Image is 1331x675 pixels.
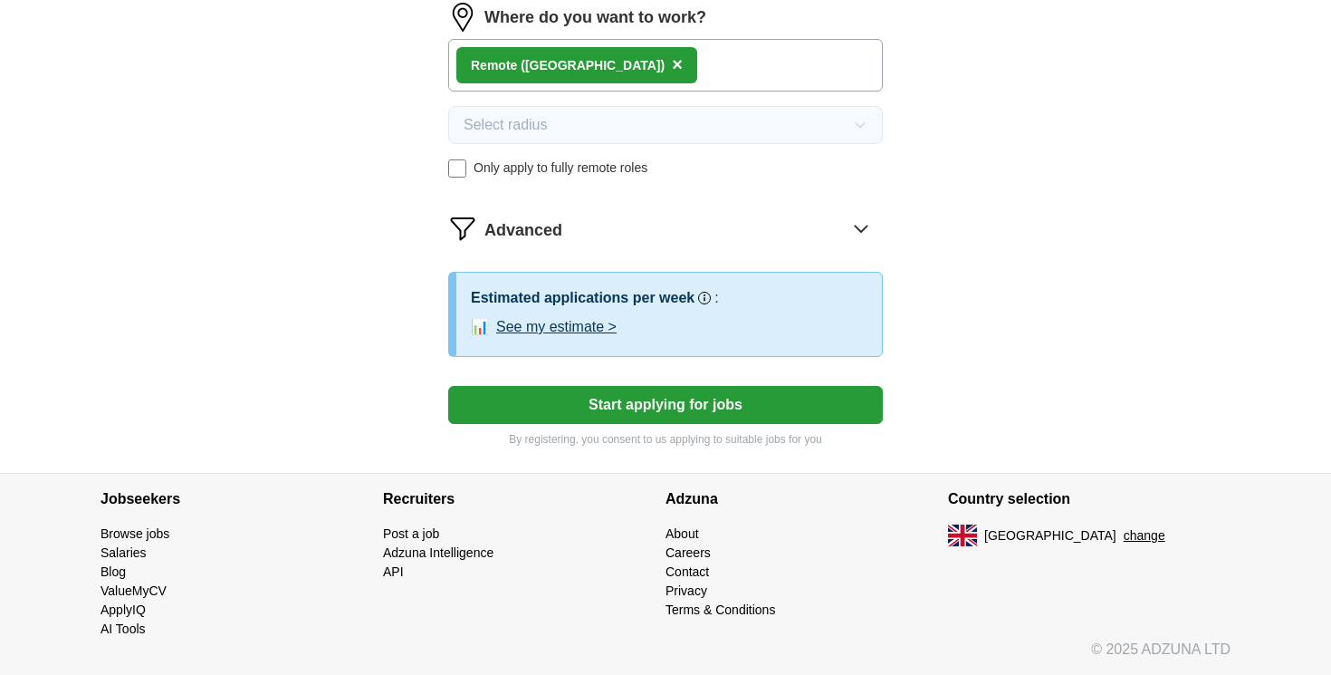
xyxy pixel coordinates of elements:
input: Only apply to fully remote roles [448,159,466,178]
button: Select radius [448,106,883,144]
h3: Estimated applications per week [471,287,694,309]
a: Adzuna Intelligence [383,545,493,560]
a: ValueMyCV [101,583,167,598]
span: × [672,54,683,74]
h3: : [714,287,718,309]
a: Careers [665,545,711,560]
a: Salaries [101,545,147,560]
div: © 2025 ADZUNA LTD [86,639,1245,675]
p: By registering, you consent to us applying to suitable jobs for you [448,431,883,448]
h4: Country selection [948,474,1230,525]
a: AI Tools [101,622,146,636]
a: API [383,564,404,579]
a: Terms & Conditions [665,603,775,617]
span: Advanced [484,218,562,243]
a: ApplyIQ [101,603,146,617]
img: location.png [448,3,477,32]
a: Browse jobs [101,526,169,541]
button: See my estimate > [496,316,617,338]
label: Where do you want to work? [484,5,706,30]
img: UK flag [948,525,977,546]
a: Privacy [665,583,707,598]
img: filter [448,214,477,243]
button: × [672,52,683,79]
a: Contact [665,564,709,579]
a: Post a job [383,526,439,541]
a: About [665,526,699,541]
button: change [1124,526,1165,545]
span: 📊 [471,316,489,338]
span: [GEOGRAPHIC_DATA] [984,526,1116,545]
a: Blog [101,564,126,579]
button: Start applying for jobs [448,386,883,424]
span: Only apply to fully remote roles [474,159,647,178]
div: Remote ([GEOGRAPHIC_DATA]) [471,56,665,75]
span: Select radius [464,114,548,136]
